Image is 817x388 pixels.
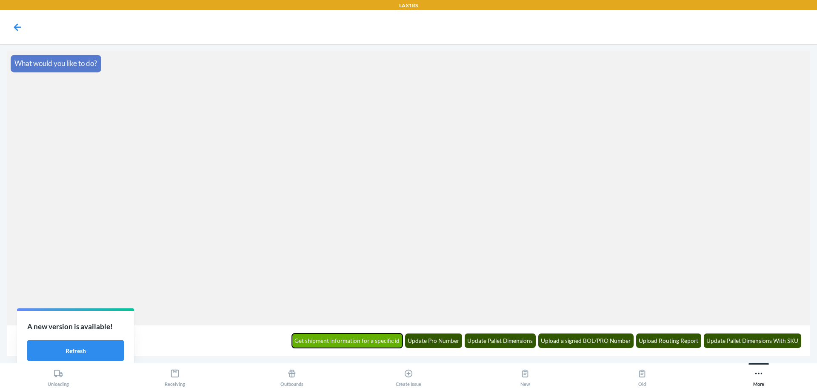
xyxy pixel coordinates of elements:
button: Outbounds [234,363,350,387]
button: Refresh [27,340,124,361]
button: More [700,363,817,387]
button: Update Pallet Dimensions [465,333,536,348]
p: LAX1RS [399,2,418,9]
div: Create Issue [396,365,421,387]
button: New [467,363,583,387]
div: New [520,365,530,387]
button: Get shipment information for a specific id [292,333,403,348]
button: Upload Routing Report [636,333,702,348]
div: Receiving [165,365,185,387]
button: Update Pallet Dimensions With SKU [704,333,802,348]
p: A new version is available! [27,321,124,332]
button: Create Issue [350,363,467,387]
div: Unloading [48,365,69,387]
button: Upload a signed BOL/PRO Number [538,333,634,348]
button: Old [583,363,700,387]
div: Old [637,365,647,387]
div: More [753,365,764,387]
button: Receiving [117,363,233,387]
button: Update Pro Number [405,333,463,348]
p: What would you like to do? [14,58,97,69]
div: Outbounds [280,365,303,387]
